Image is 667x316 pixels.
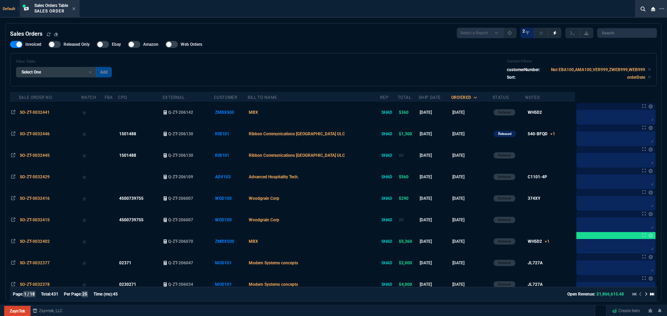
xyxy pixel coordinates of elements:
[380,188,397,209] td: SHAD
[451,95,471,100] div: ordered
[19,95,53,100] div: Sale Order No.
[119,260,161,266] nx-fornida-value: 02371
[498,282,511,287] p: Archived
[34,3,68,8] span: Sales Orders Table
[419,252,451,274] td: [DATE]
[451,188,493,209] td: [DATE]
[214,166,248,188] td: ADV103
[419,145,451,166] td: [DATE]
[81,95,97,100] div: Watch
[419,102,451,123] td: [DATE]
[119,281,161,288] nx-fornida-value: 0230271
[596,292,624,297] span: $1,866,615.48
[498,217,511,223] p: Archived
[119,261,131,265] span: 02371
[398,188,419,209] td: $290
[168,153,193,158] span: Q-ZT-206130
[11,261,15,265] nx-icon: Open In Opposite Panel
[20,196,50,201] span: SO-ZT-0032416
[507,59,651,64] h6: Current Filters
[11,153,15,158] nx-icon: Open In Opposite Panel
[51,292,58,297] span: 431
[380,95,388,100] div: Rep
[112,42,121,47] span: Ebay
[20,217,50,222] span: SO-ZT-0032415
[119,282,136,287] span: 0230271
[119,152,161,159] nx-fornida-value: 1501488
[93,292,113,297] span: Time (ms):
[119,195,161,202] nx-fornida-value: 4500739755
[20,282,50,287] span: SO-ZT-0032378
[249,153,345,158] span: Ribbon Communications [GEOGRAPHIC_DATA] ULC
[214,145,248,166] td: RIB101
[168,239,193,244] span: Q-ZT-206070
[20,131,50,136] span: SO-ZT-0032446
[249,174,299,179] span: Advanced Hospitality Tech.
[249,261,298,265] span: Modern Systems concepts
[551,67,645,72] code: Not EBA100,AMA100,VER999,ZWEB999,WEB999
[20,110,50,115] span: SO-ZT-0032441
[545,239,550,244] span: +1
[41,292,51,297] span: Total:
[398,252,419,274] td: $2,000
[119,131,161,137] nx-fornida-value: 1501488
[398,145,419,166] td: $0
[451,252,493,274] td: [DATE]
[451,123,493,145] td: [DATE]
[118,95,127,100] div: CPO
[380,252,397,274] td: SHAD
[82,291,88,297] span: 25
[597,28,657,38] input: Search
[214,95,237,100] div: Customer
[638,5,648,13] nx-icon: Search
[419,231,451,252] td: [DATE]
[168,174,193,179] span: Q-ZT-206109
[528,238,550,245] div: WH5D2+1
[498,239,511,244] p: Archived
[528,131,555,137] div: 540-BFQD+1
[380,274,397,295] td: SHAD
[398,95,411,100] div: Total
[498,110,511,115] p: Archived
[82,151,104,160] div: Add to Watchlist
[498,196,511,201] p: Archived
[168,110,193,115] span: Q-ZT-206142
[398,209,419,231] td: $0
[82,280,104,289] div: Add to Watchlist
[16,59,112,64] h6: Filter Table
[398,231,419,252] td: $5,360
[498,153,511,158] p: Archived
[20,153,50,158] span: SO-ZT-0032445
[380,145,397,166] td: SHAD
[525,95,540,100] div: Notes
[249,196,279,201] span: Woodgrain Corp
[609,306,643,316] a: Create Item
[214,188,248,209] td: WOD100
[119,131,136,136] span: 1501488
[567,292,595,297] span: Open Revenue:
[82,108,104,117] div: Add to Watchlist
[20,174,50,179] span: SO-ZT-0032429
[528,281,543,288] div: JL727A
[11,217,15,222] nx-icon: Open In Opposite Panel
[11,131,15,136] nx-icon: Open In Opposite Panel
[119,153,136,158] span: 1501488
[249,131,345,136] span: Ribbon Communications [GEOGRAPHIC_DATA] ULC
[82,129,104,139] div: Add to Watchlist
[119,217,143,222] span: 4500739755
[451,102,493,123] td: [DATE]
[119,217,161,223] nx-fornida-value: 4500739755
[168,131,193,136] span: Q-ZT-206130
[419,188,451,209] td: [DATE]
[398,123,419,145] td: $1,300
[214,231,248,252] td: ZMBX500
[419,274,451,295] td: [DATE]
[168,282,193,287] span: Q-ZT-206034
[451,166,493,188] td: [DATE]
[82,237,104,246] div: Add to Watchlist
[34,8,68,14] p: Sales Order
[214,209,248,231] td: WOD100
[163,95,185,100] div: External
[493,95,509,100] div: Status
[550,131,555,136] span: +1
